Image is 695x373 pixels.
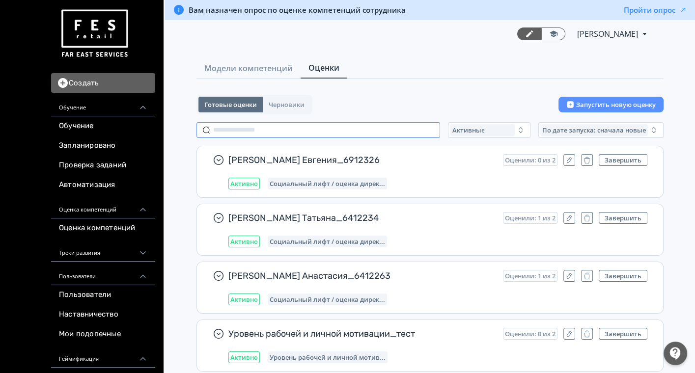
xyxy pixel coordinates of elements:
[51,262,155,285] div: Пользователи
[51,324,155,344] a: Мои подопечные
[228,270,495,282] span: [PERSON_NAME] Анастасия_6412263
[270,180,385,187] span: Социальный лифт / оценка директора магазина
[228,328,495,340] span: Уровень рабочей и личной мотивации_тест
[230,295,258,303] span: Активно
[51,218,155,238] a: Оценка компетенций
[541,27,565,40] a: Переключиться в режим ученика
[308,62,339,74] span: Оценки
[599,154,647,166] button: Завершить
[59,6,130,61] img: https://files.teachbase.ru/system/account/57463/logo/medium-936fc5084dd2c598f50a98b9cbe0469a.png
[230,238,258,245] span: Активно
[270,353,386,361] span: Уровень рабочей и личной мотивации
[505,330,556,338] span: Оценили: 0 из 2
[204,101,257,108] span: Готовые оценки
[51,238,155,262] div: Треки развития
[51,344,155,368] div: Геймификация
[577,28,639,40] span: Светлана Илюхина
[51,73,155,93] button: Создать
[51,116,155,136] a: Обучение
[230,180,258,187] span: Активно
[204,62,293,74] span: Модели компетенций
[51,195,155,218] div: Оценка компетенций
[624,5,687,15] button: Пройти опрос
[51,156,155,175] a: Проверка заданий
[505,156,556,164] span: Оценили: 0 из 2
[270,238,385,245] span: Социальный лифт / оценка директора магазина
[51,175,155,195] a: Автоматизация
[51,136,155,156] a: Запланировано
[448,122,530,138] button: Активные
[542,126,646,134] span: По дате запуска: сначала новые
[189,5,406,15] span: Вам назначен опрос по оценке компетенций сотрудника
[505,214,556,222] span: Оценили: 1 из 2
[558,97,664,112] button: Запустить новую оценку
[51,285,155,305] a: Пользователи
[599,328,647,340] button: Завершить
[270,295,385,303] span: Социальный лифт / оценка директора магазина
[538,122,664,138] button: По дате запуска: сначала новые
[505,272,556,280] span: Оценили: 1 из 2
[230,353,258,361] span: Активно
[51,93,155,116] div: Обучение
[263,97,310,112] button: Черновики
[452,126,484,134] span: Активные
[228,212,495,224] span: [PERSON_NAME] Татьяна_6412234
[51,305,155,324] a: Наставничество
[198,97,263,112] button: Готовые оценки
[228,154,495,166] span: [PERSON_NAME] Евгения_6912326
[599,212,647,224] button: Завершить
[599,270,647,282] button: Завершить
[269,101,305,108] span: Черновики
